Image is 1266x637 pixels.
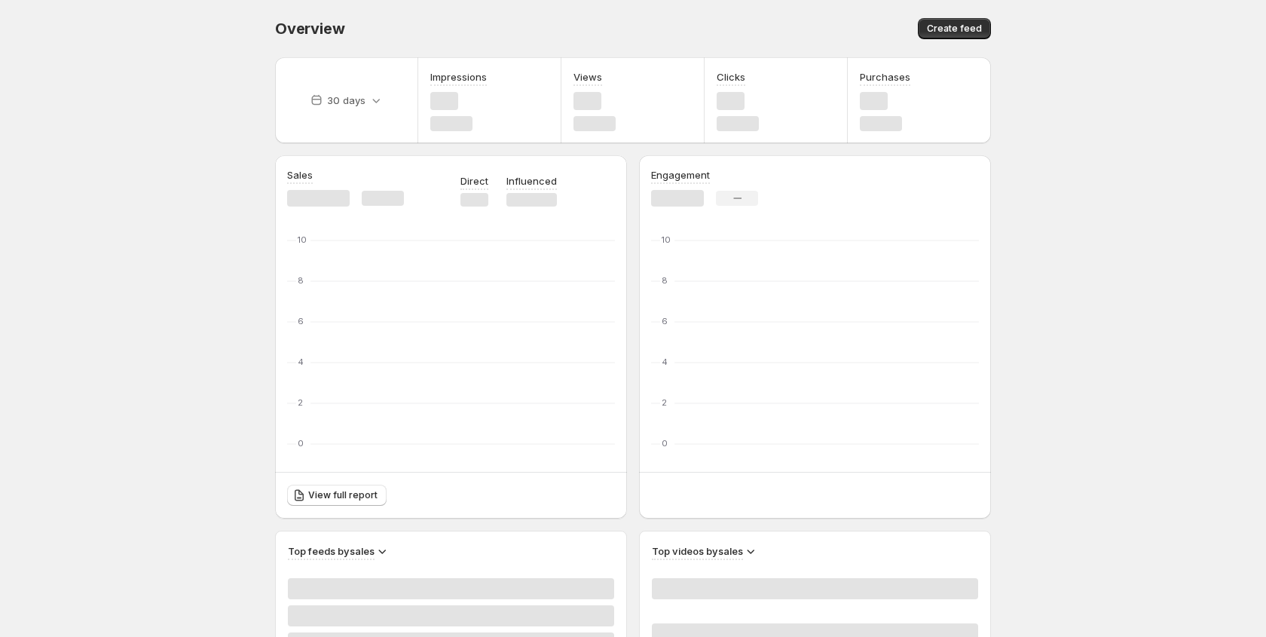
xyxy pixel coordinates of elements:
[298,316,304,326] text: 6
[298,438,304,449] text: 0
[662,357,668,367] text: 4
[288,544,375,559] h3: Top feeds by sales
[860,69,910,84] h3: Purchases
[662,397,667,408] text: 2
[573,69,602,84] h3: Views
[662,275,668,286] text: 8
[662,438,668,449] text: 0
[298,357,304,367] text: 4
[652,544,743,559] h3: Top videos by sales
[927,23,982,35] span: Create feed
[298,397,303,408] text: 2
[287,167,313,182] h3: Sales
[918,18,991,39] button: Create feed
[430,69,487,84] h3: Impressions
[298,275,304,286] text: 8
[651,167,710,182] h3: Engagement
[460,173,488,188] p: Direct
[662,234,671,245] text: 10
[327,93,365,108] p: 30 days
[275,20,344,38] span: Overview
[506,173,557,188] p: Influenced
[308,489,378,501] span: View full report
[717,69,745,84] h3: Clicks
[287,485,387,506] a: View full report
[662,316,668,326] text: 6
[298,234,307,245] text: 10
